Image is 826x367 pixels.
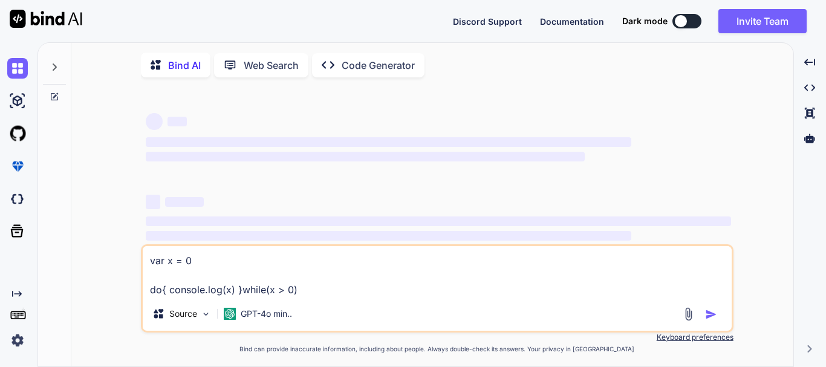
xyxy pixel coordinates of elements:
img: GPT-4o mini [224,308,236,320]
p: Keyboard preferences [141,333,733,342]
p: Source [169,308,197,320]
p: Bind AI [168,58,201,73]
span: ‌ [146,216,731,226]
span: ‌ [167,117,187,126]
button: Documentation [540,15,604,28]
p: Web Search [244,58,299,73]
span: Discord Support [453,16,522,27]
p: Code Generator [342,58,415,73]
img: Pick Models [201,309,211,319]
p: GPT-4o min.. [241,308,292,320]
img: darkCloudIdeIcon [7,189,28,209]
img: premium [7,156,28,177]
img: githubLight [7,123,28,144]
img: icon [705,308,717,320]
img: ai-studio [7,91,28,111]
span: Documentation [540,16,604,27]
span: ‌ [146,231,631,241]
span: Dark mode [622,15,668,27]
textarea: var x = 0 do{ console.log(x) }while(x > 0) [143,246,732,297]
img: settings [7,330,28,351]
img: attachment [681,307,695,321]
span: ‌ [146,137,631,147]
p: Bind can provide inaccurate information, including about people. Always double-check its answers.... [141,345,733,354]
span: ‌ [146,195,160,209]
span: ‌ [146,152,585,161]
button: Discord Support [453,15,522,28]
img: Bind AI [10,10,82,28]
button: Invite Team [718,9,807,33]
span: ‌ [165,197,204,207]
span: ‌ [146,113,163,130]
img: chat [7,58,28,79]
